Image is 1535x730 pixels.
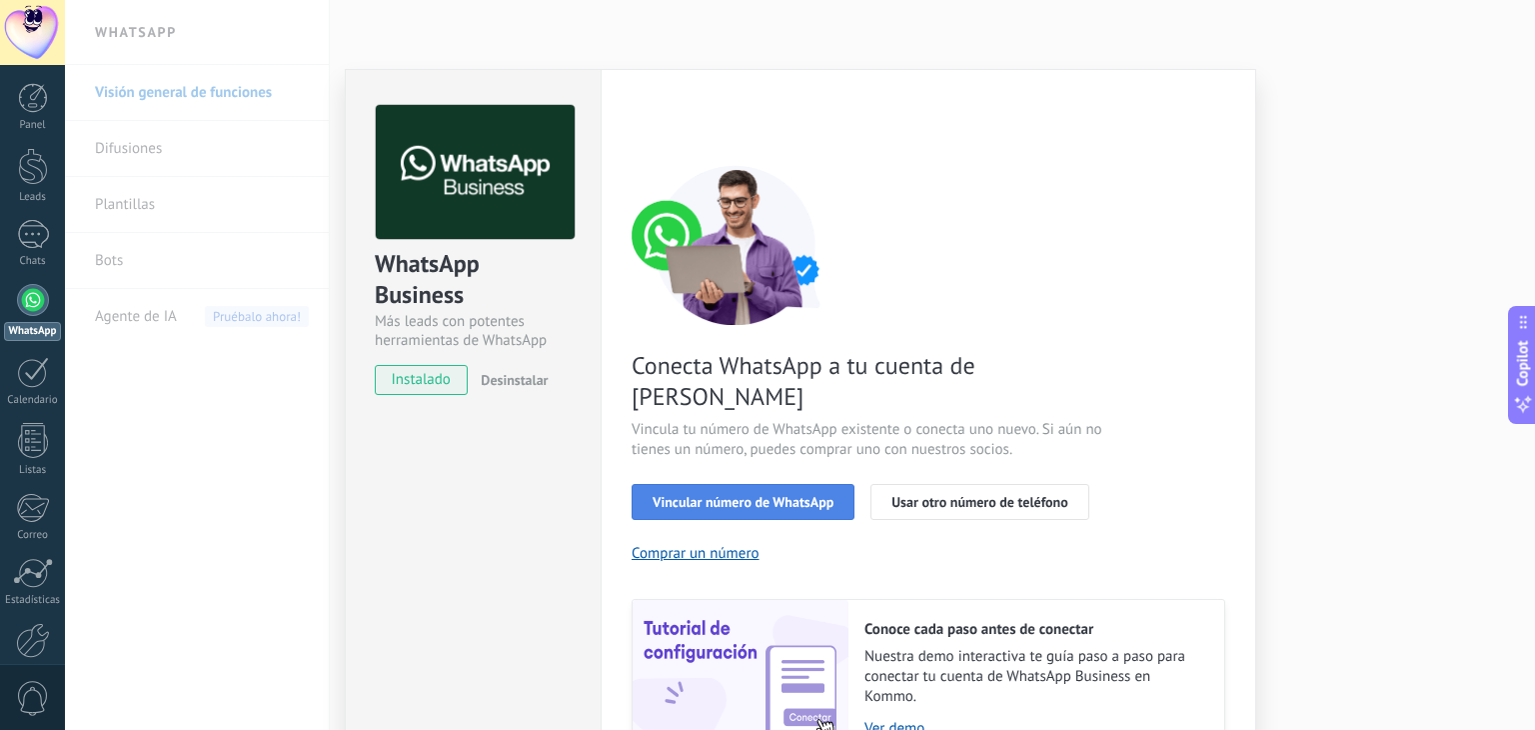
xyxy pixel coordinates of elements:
[870,484,1088,520] button: Usar otro número de teléfono
[864,620,1204,639] h2: Conoce cada paso antes de conectar
[864,647,1204,707] span: Nuestra demo interactiva te guía paso a paso para conectar tu cuenta de WhatsApp Business en Kommo.
[632,165,841,325] img: connect number
[4,394,62,407] div: Calendario
[376,105,575,240] img: logo_main.png
[4,119,62,132] div: Panel
[4,255,62,268] div: Chats
[473,365,548,395] button: Desinstalar
[4,322,61,341] div: WhatsApp
[632,484,854,520] button: Vincular número de WhatsApp
[4,191,62,204] div: Leads
[632,544,760,563] button: Comprar un número
[653,495,833,509] span: Vincular número de WhatsApp
[1513,341,1533,387] span: Copilot
[4,594,62,607] div: Estadísticas
[4,529,62,542] div: Correo
[632,350,1107,412] span: Conecta WhatsApp a tu cuenta de [PERSON_NAME]
[375,248,572,312] div: WhatsApp Business
[375,312,572,350] div: Más leads con potentes herramientas de WhatsApp
[376,365,467,395] span: instalado
[632,420,1107,460] span: Vincula tu número de WhatsApp existente o conecta uno nuevo. Si aún no tienes un número, puedes c...
[481,371,548,389] span: Desinstalar
[4,464,62,477] div: Listas
[891,495,1067,509] span: Usar otro número de teléfono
